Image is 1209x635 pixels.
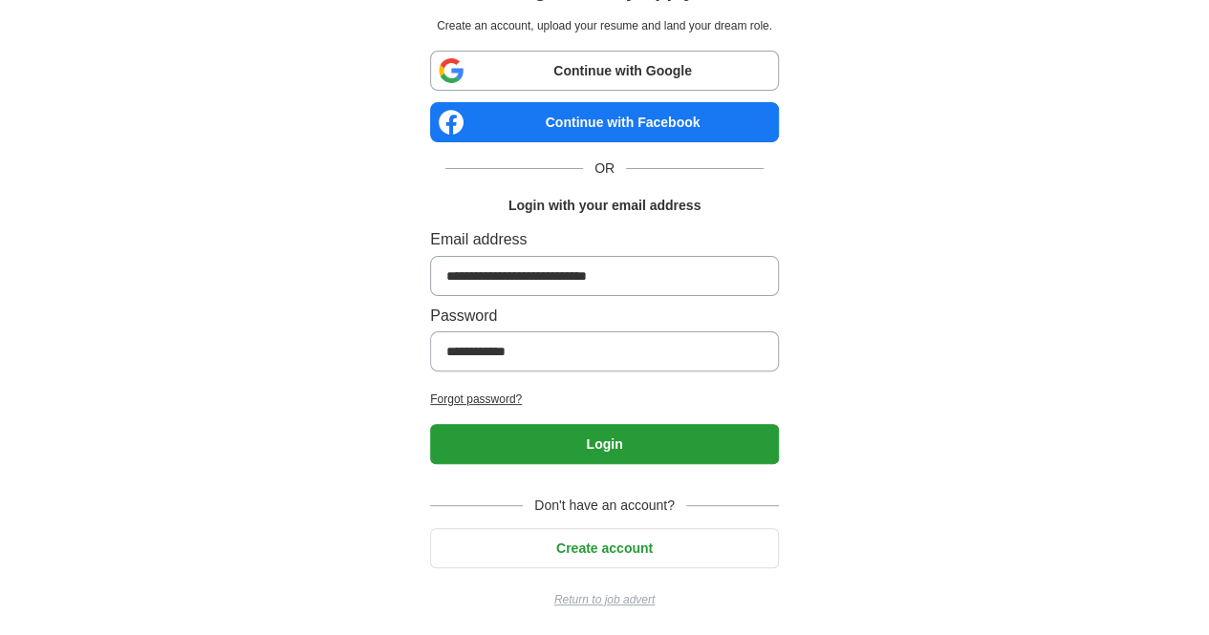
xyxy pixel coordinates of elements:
[430,304,779,328] label: Password
[583,158,626,179] span: OR
[430,591,779,609] a: Return to job advert
[430,528,779,568] button: Create account
[430,227,779,252] label: Email address
[430,102,779,142] a: Continue with Facebook
[430,51,779,91] a: Continue with Google
[430,540,779,556] a: Create account
[430,424,779,464] button: Login
[430,391,779,409] a: Forgot password?
[523,495,686,516] span: Don't have an account?
[434,17,775,35] p: Create an account, upload your resume and land your dream role.
[508,195,701,216] h1: Login with your email address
